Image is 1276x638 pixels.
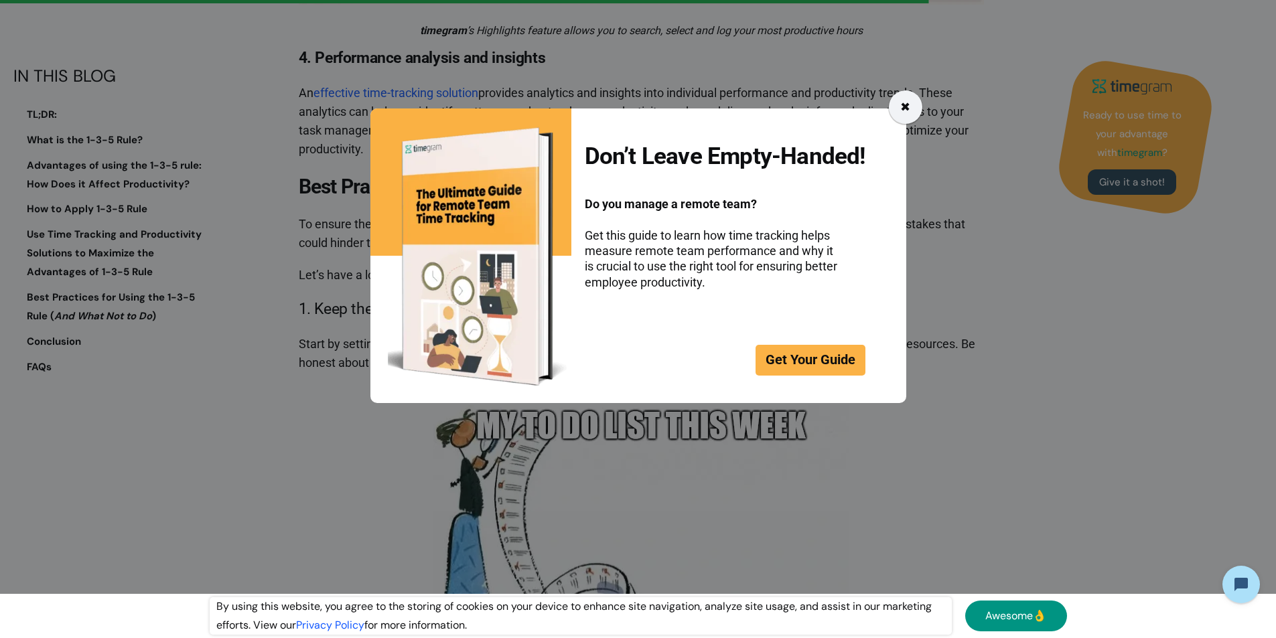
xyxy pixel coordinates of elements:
[585,197,757,211] span: Do you manage a remote team?
[900,98,910,116] div: ✖
[965,601,1067,631] a: Awesome👌
[210,597,952,635] div: By using this website, you agree to the storing of cookies on your device to enhance site navigat...
[585,196,839,290] p: Get this guide to learn how time tracking helps measure remote team performance and why it is cru...
[296,618,364,632] a: Privacy Policy
[756,345,865,376] a: Get Your Guide
[585,144,865,169] h2: Don’t Leave Empty-Handed!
